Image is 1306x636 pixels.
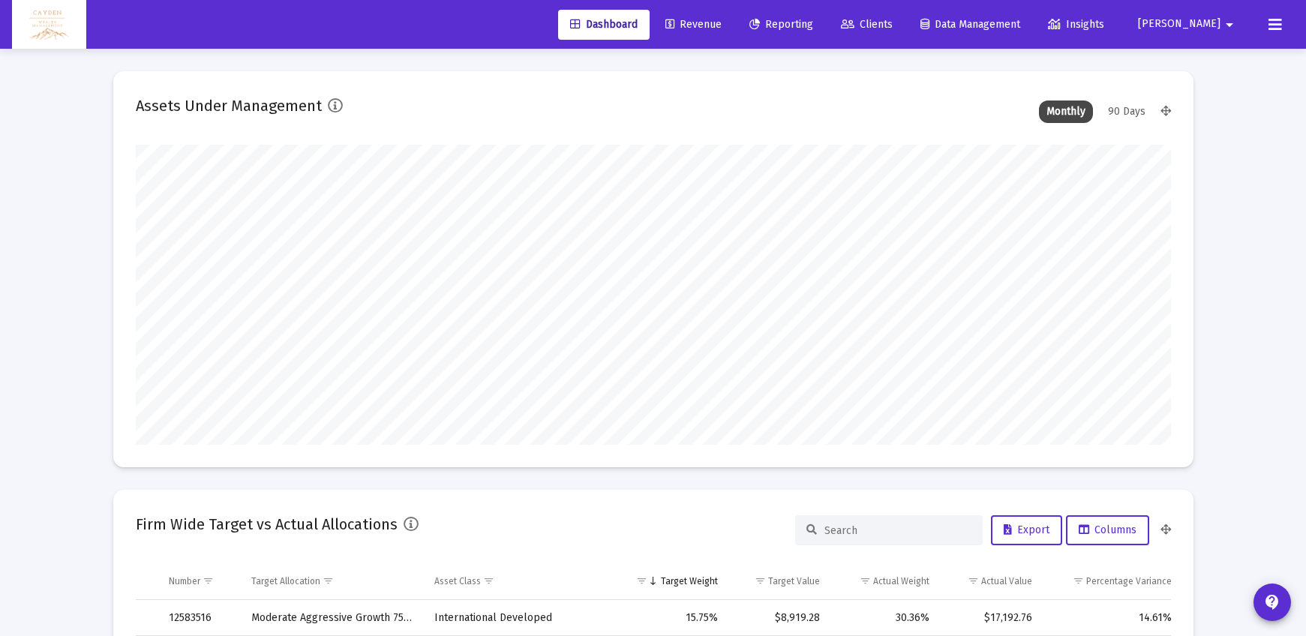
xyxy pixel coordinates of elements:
span: Show filter options for column 'Target Allocation' [323,575,334,586]
span: Columns [1079,523,1136,536]
mat-icon: contact_support [1263,593,1281,611]
td: Column Percentage Variance [1043,563,1182,599]
td: Column Target Weight [620,563,728,599]
mat-icon: arrow_drop_down [1220,10,1238,40]
div: 14.61% [1053,610,1172,625]
div: Number [169,575,200,587]
div: Asset Class [434,575,481,587]
a: Dashboard [558,10,650,40]
div: Actual Weight [873,575,929,587]
div: Monthly [1039,100,1093,123]
td: Column Target Allocation [241,563,424,599]
h2: Assets Under Management [136,94,322,118]
div: $17,192.76 [950,610,1032,625]
span: Show filter options for column 'Target Weight' [636,575,647,586]
a: Insights [1036,10,1116,40]
span: Insights [1048,18,1104,31]
div: Target Allocation [251,575,320,587]
span: Export [1004,523,1049,536]
div: Target Weight [661,575,718,587]
td: International Developed [424,600,620,636]
div: 30.36% [841,610,929,625]
span: Clients [841,18,893,31]
span: Show filter options for column 'Number' [203,575,214,586]
button: [PERSON_NAME] [1120,9,1256,39]
span: Show filter options for column 'Actual Value' [968,575,979,586]
td: Column Actual Value [940,563,1043,599]
div: Actual Value [981,575,1032,587]
a: Data Management [908,10,1032,40]
td: Column Actual Weight [830,563,940,599]
span: Dashboard [570,18,638,31]
input: Search [824,524,971,537]
span: Show filter options for column 'Asset Class' [483,575,494,586]
a: Clients [829,10,905,40]
div: 15.75% [630,610,718,625]
span: [PERSON_NAME] [1138,18,1220,31]
td: Column Asset Class [424,563,620,599]
div: 90 Days [1100,100,1153,123]
button: Columns [1066,515,1149,545]
span: Reporting [749,18,813,31]
span: Revenue [665,18,722,31]
span: Data Management [920,18,1020,31]
a: Revenue [653,10,734,40]
button: Export [991,515,1062,545]
td: Column Number [158,563,241,599]
td: Column Target Value [728,563,830,599]
div: $8,919.28 [739,610,820,625]
h2: Firm Wide Target vs Actual Allocations [136,512,398,536]
img: Dashboard [23,10,75,40]
div: Target Value [768,575,820,587]
span: Show filter options for column 'Actual Weight' [860,575,871,586]
span: Show filter options for column 'Target Value' [755,575,766,586]
td: Moderate Aggressive Growth 75/25 [241,600,424,636]
a: Reporting [737,10,825,40]
td: 12583516 [158,600,241,636]
div: Percentage Variance [1086,575,1172,587]
span: Show filter options for column 'Percentage Variance' [1073,575,1084,586]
